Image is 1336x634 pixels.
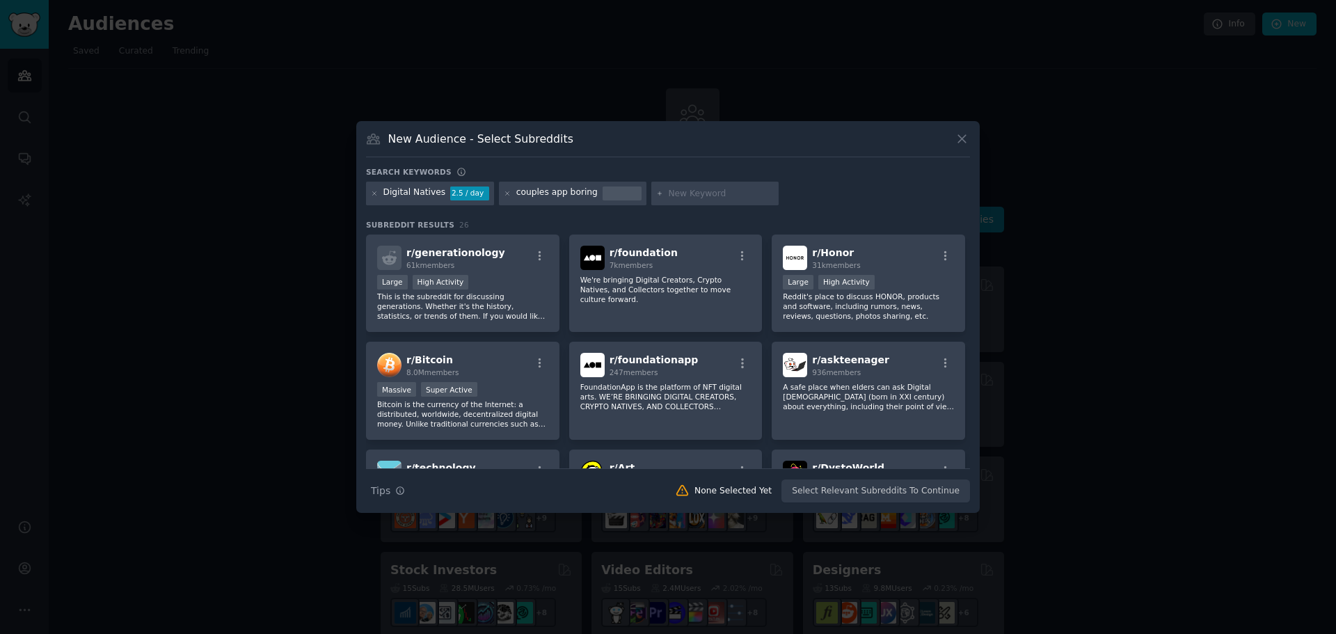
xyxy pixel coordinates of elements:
span: r/ Honor [812,247,854,258]
p: Reddit's place to discuss HONOR, products and software, including rumors, news, reviews, question... [783,292,954,321]
h3: New Audience - Select Subreddits [388,132,573,146]
img: technology [377,461,401,485]
span: 31k members [812,261,860,269]
div: Large [783,275,813,290]
span: r/ Bitcoin [406,354,453,365]
span: r/ foundation [610,247,678,258]
div: Massive [377,382,416,397]
span: Tips [371,484,390,498]
img: foundationapp [580,353,605,377]
span: 7k members [610,261,653,269]
div: 2.5 / day [450,187,489,199]
span: r/ DystoWorld [812,462,884,473]
span: r/ Art [610,462,635,473]
span: r/ askteenager [812,354,889,365]
span: r/ foundationapp [610,354,699,365]
img: Honor [783,246,807,270]
span: Subreddit Results [366,220,454,230]
span: r/ generationology [406,247,505,258]
div: High Activity [413,275,469,290]
div: High Activity [818,275,875,290]
img: foundation [580,246,605,270]
div: Large [377,275,408,290]
span: 936 members [812,368,861,377]
p: We're bringing Digital Creators, Crypto Natives, and Collectors together to move culture forward. [580,275,751,304]
p: This is the subreddit for discussing generations. Whether it's the history, statistics, or trends... [377,292,548,321]
div: Digital Natives [383,187,446,200]
div: couples app boring [516,187,598,200]
img: askteenager [783,353,807,377]
span: 8.0M members [406,368,459,377]
img: DystoWorld [783,461,807,485]
img: Art [580,461,605,485]
span: r/ technology [406,462,476,473]
span: 61k members [406,261,454,269]
p: A safe place when elders can ask Digital [DEMOGRAPHIC_DATA] (born in XXI century) about everythin... [783,382,954,411]
div: None Selected Yet [694,485,772,498]
span: 26 [459,221,469,229]
input: New Keyword [668,188,774,200]
button: Tips [366,479,410,503]
img: Bitcoin [377,353,401,377]
p: Bitcoin is the currency of the Internet: a distributed, worldwide, decentralized digital money. U... [377,399,548,429]
span: 247 members [610,368,658,377]
p: FoundationApp is the platform of NFT digital arts. WE’RE BRINGING DIGITAL CREATORS, CRYPTO NATIVE... [580,382,751,411]
h3: Search keywords [366,167,452,177]
div: Super Active [421,382,477,397]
